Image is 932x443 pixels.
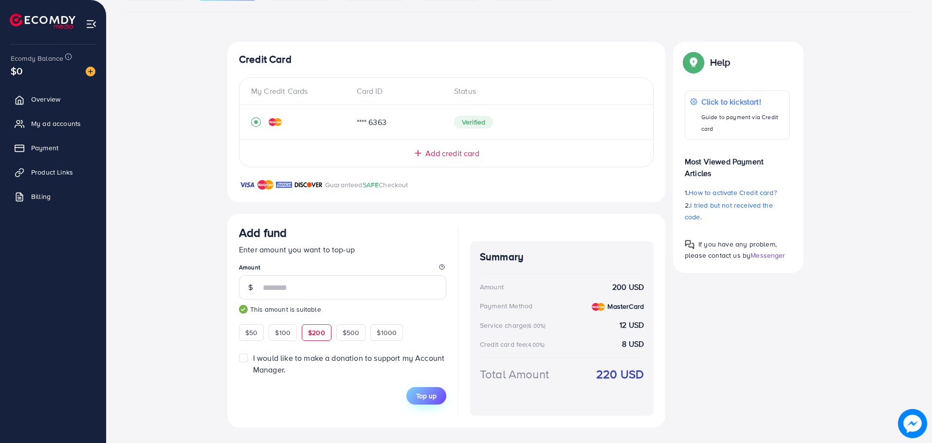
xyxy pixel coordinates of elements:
img: image [86,67,95,76]
span: How to activate Credit card? [689,188,776,197]
h3: Add fund [239,226,287,240]
legend: Amount [239,263,446,275]
img: brand [257,179,274,191]
small: (6.00%) [527,322,546,330]
small: (4.00%) [526,341,545,349]
span: Billing [31,192,51,201]
div: Card ID [349,86,447,97]
a: Product Links [7,162,99,182]
img: brand [239,179,255,191]
img: guide [239,305,248,314]
span: $1000 [377,328,397,337]
div: Service charge [480,320,548,330]
strong: 8 USD [622,338,644,350]
div: Status [446,86,641,97]
div: Total Amount [480,366,549,383]
p: Enter amount you want to top-up [239,244,446,255]
svg: record circle [251,117,261,127]
div: Payment Method [480,301,532,311]
a: My ad accounts [7,114,99,133]
img: credit [592,303,605,311]
strong: 200 USD [612,282,644,293]
span: Overview [31,94,60,104]
span: My ad accounts [31,119,81,128]
strong: MasterCard [607,301,644,311]
a: Billing [7,187,99,206]
p: Guaranteed Checkout [325,179,408,191]
span: I tried but not received the code. [685,200,773,222]
img: image [898,409,927,438]
span: I would like to make a donation to support my Account Manager. [253,353,444,374]
h4: Credit Card [239,53,654,66]
a: Overview [7,89,99,109]
img: Popup guide [685,53,702,71]
div: My Credit Cards [251,86,349,97]
img: credit [269,118,282,126]
span: Add credit card [425,148,479,159]
span: Top up [416,391,437,401]
img: Popup guide [685,240,694,249]
img: brand [276,179,292,191]
strong: 12 USD [620,319,644,331]
span: If you have any problem, please contact us by [685,239,777,260]
img: logo [10,14,75,29]
div: Amount [480,282,504,292]
button: Top up [406,387,446,405]
strong: 220 USD [596,366,644,383]
h4: Summary [480,251,644,263]
p: Guide to payment via Credit card [701,111,785,135]
img: menu [86,18,97,30]
p: Most Viewed Payment Articles [685,148,790,179]
span: $50 [245,328,257,337]
span: Verified [454,116,493,128]
span: $100 [275,328,291,337]
span: Payment [31,143,58,153]
span: $500 [343,328,360,337]
div: Credit card fee [480,339,548,349]
span: Ecomdy Balance [11,53,63,63]
p: Click to kickstart! [701,96,785,107]
img: brand [294,179,323,191]
p: 1. [685,187,790,198]
span: $200 [308,328,325,337]
a: Payment [7,138,99,158]
span: Messenger [750,250,785,260]
p: Help [710,56,731,68]
span: SAFE [363,180,379,190]
span: $0 [11,64,22,78]
p: 2. [685,199,790,223]
span: Product Links [31,167,73,177]
small: This amount is suitable [239,304,446,314]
